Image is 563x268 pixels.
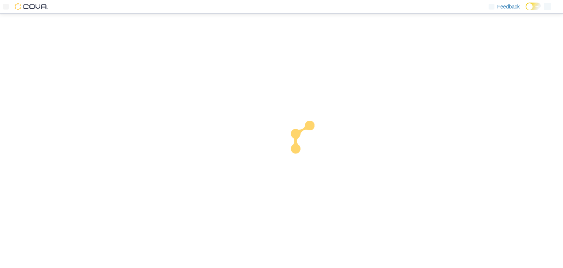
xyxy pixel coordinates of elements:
[281,115,336,170] img: cova-loader
[497,3,520,10] span: Feedback
[15,3,48,10] img: Cova
[526,3,541,10] input: Dark Mode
